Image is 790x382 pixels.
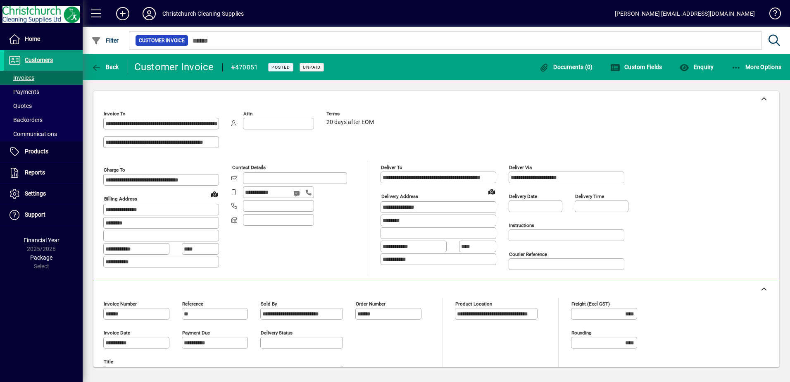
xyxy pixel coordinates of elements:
[326,111,376,117] span: Terms
[303,64,321,70] span: Unpaid
[136,6,162,21] button: Profile
[231,61,258,74] div: #470051
[182,330,210,336] mat-label: Payment due
[162,7,244,20] div: Christchurch Cleaning Supplies
[356,301,385,307] mat-label: Order number
[25,211,45,218] span: Support
[615,7,755,20] div: [PERSON_NAME] [EMAIL_ADDRESS][DOMAIN_NAME]
[485,185,498,198] a: View on map
[104,359,113,365] mat-label: Title
[8,74,34,81] span: Invoices
[30,254,52,261] span: Package
[83,60,128,74] app-page-header-button: Back
[571,301,610,307] mat-label: Freight (excl GST)
[91,64,119,70] span: Back
[208,187,221,201] a: View on map
[25,190,46,197] span: Settings
[91,37,119,44] span: Filter
[24,237,59,244] span: Financial Year
[509,251,547,257] mat-label: Courier Reference
[25,169,45,176] span: Reports
[4,99,83,113] a: Quotes
[288,184,307,203] button: Send SMS
[4,127,83,141] a: Communications
[243,111,252,117] mat-label: Attn
[4,184,83,204] a: Settings
[4,141,83,162] a: Products
[608,60,664,74] button: Custom Fields
[182,301,203,307] mat-label: Reference
[381,165,402,170] mat-label: Deliver To
[610,64,662,70] span: Custom Fields
[509,222,534,228] mat-label: Instructions
[104,167,125,173] mat-label: Charge To
[537,60,595,74] button: Documents (0)
[104,301,137,307] mat-label: Invoice number
[509,165,532,170] mat-label: Deliver via
[4,71,83,85] a: Invoices
[575,193,604,199] mat-label: Delivery time
[261,301,277,307] mat-label: Sold by
[8,103,32,109] span: Quotes
[25,57,53,63] span: Customers
[4,113,83,127] a: Backorders
[89,33,121,48] button: Filter
[89,60,121,74] button: Back
[8,117,43,123] span: Backorders
[509,193,537,199] mat-label: Delivery date
[729,60,784,74] button: More Options
[139,36,185,45] span: Customer Invoice
[679,64,714,70] span: Enquiry
[25,148,48,155] span: Products
[271,64,290,70] span: Posted
[4,162,83,183] a: Reports
[4,85,83,99] a: Payments
[261,330,293,336] mat-label: Delivery status
[4,29,83,50] a: Home
[104,111,126,117] mat-label: Invoice To
[539,64,593,70] span: Documents (0)
[731,64,782,70] span: More Options
[104,330,130,336] mat-label: Invoice date
[25,36,40,42] span: Home
[677,60,716,74] button: Enquiry
[109,6,136,21] button: Add
[8,88,39,95] span: Payments
[4,205,83,225] a: Support
[8,131,57,137] span: Communications
[455,301,492,307] mat-label: Product location
[571,330,591,336] mat-label: Rounding
[326,119,374,126] span: 20 days after EOM
[763,2,780,29] a: Knowledge Base
[134,60,214,74] div: Customer Invoice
